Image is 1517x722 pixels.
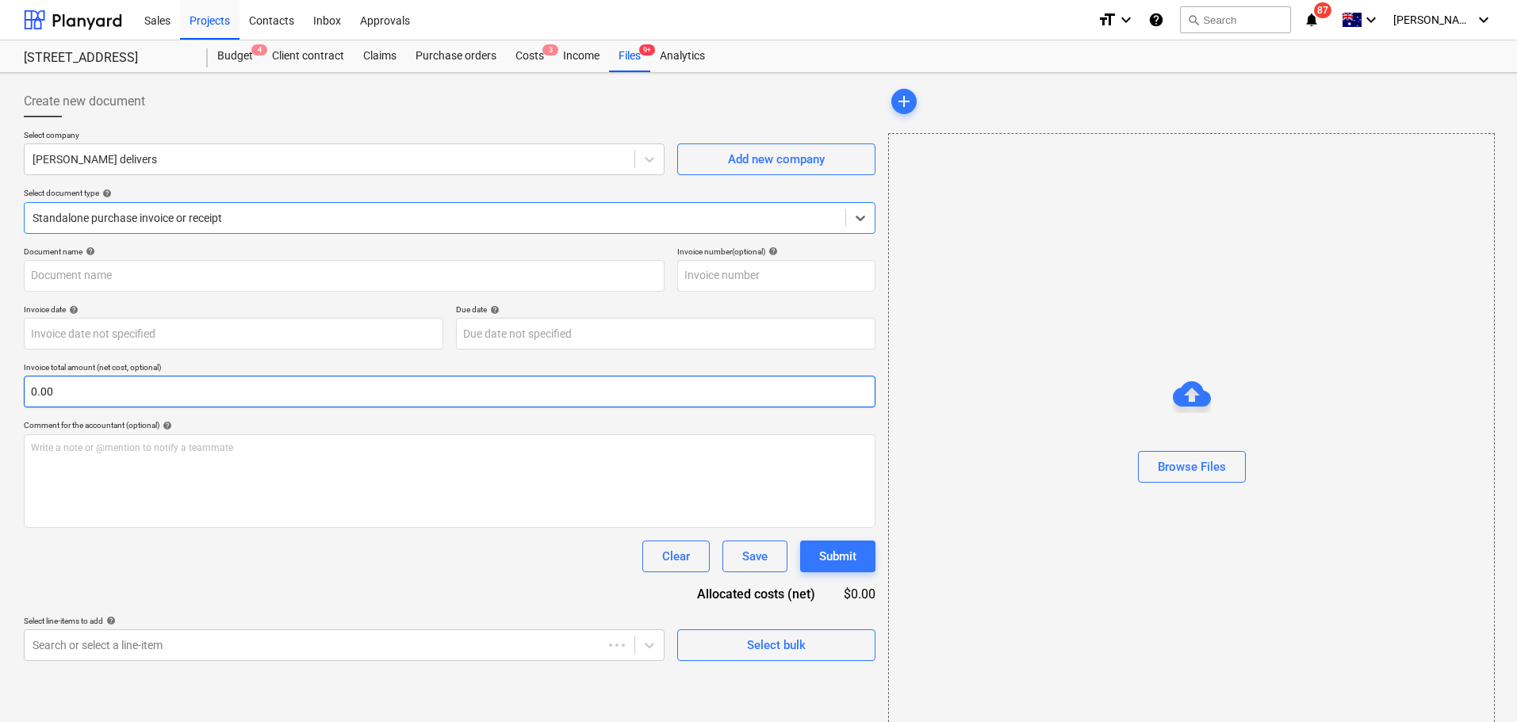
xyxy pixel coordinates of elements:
[677,246,875,257] div: Invoice number (optional)
[1158,457,1226,477] div: Browse Files
[642,541,710,572] button: Clear
[1180,6,1291,33] button: Search
[542,44,558,55] span: 3
[1187,13,1200,26] span: search
[456,304,875,315] div: Due date
[66,305,79,315] span: help
[159,421,172,430] span: help
[747,635,806,655] div: Select bulk
[1362,10,1381,29] i: keyboard_arrow_down
[24,420,875,430] div: Comment for the accountant (optional)
[677,143,875,175] button: Add new company
[506,40,554,72] div: Costs
[1314,2,1331,18] span: 87
[662,546,690,567] div: Clear
[24,188,875,198] div: Select document type
[1148,10,1164,29] i: Knowledge base
[722,541,787,572] button: Save
[765,246,778,256] span: help
[82,246,95,256] span: help
[742,546,768,567] div: Save
[1138,451,1246,483] button: Browse Files
[24,616,665,626] div: Select line-items to add
[24,92,145,111] span: Create new document
[24,376,875,407] input: Invoice total amount (net cost, optional)
[1474,10,1493,29] i: keyboard_arrow_down
[487,305,500,315] span: help
[24,304,443,315] div: Invoice date
[650,40,714,72] a: Analytics
[354,40,406,72] a: Claims
[819,546,856,567] div: Submit
[406,40,506,72] a: Purchase orders
[669,585,841,603] div: Allocated costs (net)
[208,40,262,72] div: Budget
[1098,10,1117,29] i: format_size
[728,149,825,170] div: Add new company
[24,260,665,292] input: Document name
[800,541,875,572] button: Submit
[639,44,655,55] span: 9+
[208,40,262,72] a: Budget4
[677,629,875,661] button: Select bulk
[456,318,875,350] input: Due date not specified
[554,40,609,72] a: Income
[103,616,116,625] span: help
[24,50,189,67] div: [STREET_ADDRESS]
[24,318,443,350] input: Invoice date not specified
[251,44,267,55] span: 4
[24,130,665,143] p: Select company
[1304,10,1320,29] i: notifications
[1438,646,1517,722] iframe: Chat Widget
[841,585,875,603] div: $0.00
[609,40,650,72] div: Files
[1393,13,1473,26] span: [PERSON_NAME]
[24,362,875,376] p: Invoice total amount (net cost, optional)
[99,189,112,198] span: help
[24,246,665,257] div: Document name
[1117,10,1136,29] i: keyboard_arrow_down
[262,40,354,72] a: Client contract
[506,40,554,72] a: Costs3
[894,92,914,111] span: add
[677,260,875,292] input: Invoice number
[609,40,650,72] a: Files9+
